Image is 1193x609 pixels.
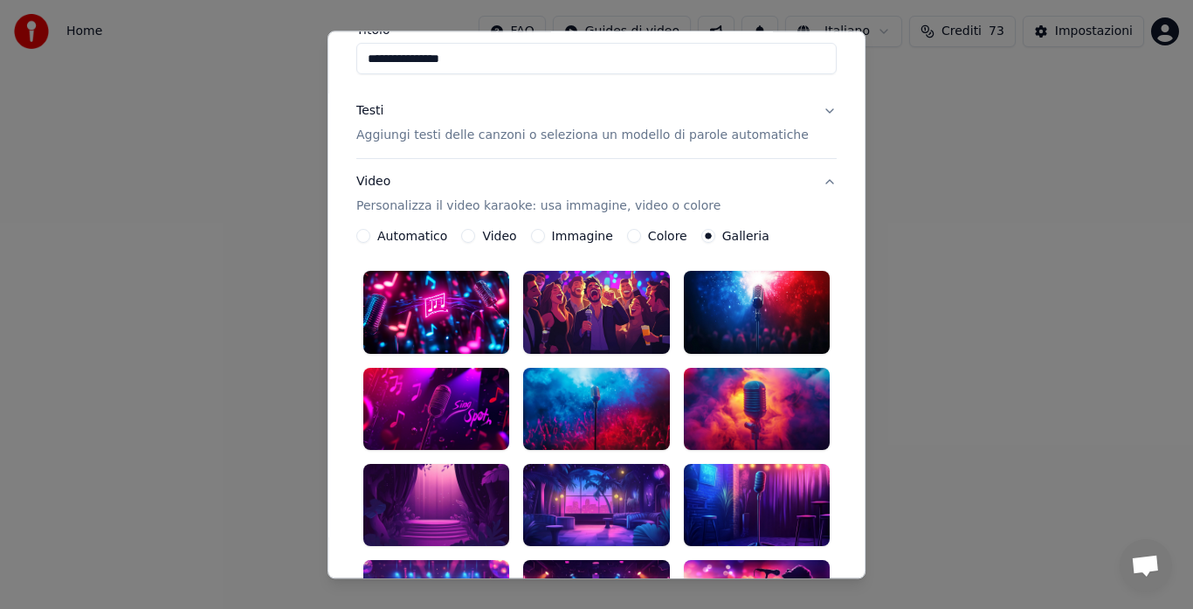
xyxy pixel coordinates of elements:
[648,231,687,243] label: Colore
[356,103,383,121] div: Testi
[722,231,769,243] label: Galleria
[356,160,837,230] button: VideoPersonalizza il video karaoke: usa immagine, video o colore
[356,198,721,216] p: Personalizza il video karaoke: usa immagine, video o colore
[377,231,447,243] label: Automatico
[482,231,516,243] label: Video
[356,24,837,37] label: Titolo
[552,231,613,243] label: Immagine
[356,174,721,216] div: Video
[356,128,809,145] p: Aggiungi testi delle canzoni o seleziona un modello di parole automatiche
[356,89,837,159] button: TestiAggiungi testi delle canzoni o seleziona un modello di parole automatiche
